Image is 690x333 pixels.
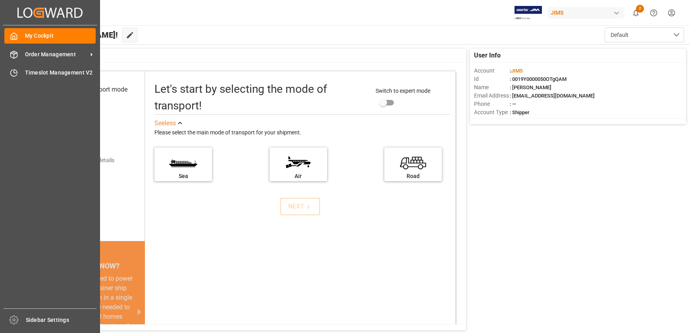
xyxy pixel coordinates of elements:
span: Sidebar Settings [26,316,97,324]
span: JIMS [511,68,523,74]
div: Let's start by selecting the mode of transport! [154,81,367,114]
span: My Cockpit [25,32,96,40]
button: Help Center [645,4,663,22]
span: : [510,68,523,74]
span: Phone [474,100,510,108]
button: open menu [605,27,684,42]
span: Switch to expert mode [376,88,430,94]
span: : Shipper [510,109,530,115]
a: Timeslot Management V2 [4,65,96,80]
span: Account [474,67,510,75]
img: Exertis%20JAM%20-%20Email%20Logo.jpg_1722504956.jpg [515,6,542,20]
div: See less [154,119,176,128]
span: : [EMAIL_ADDRESS][DOMAIN_NAME] [510,93,595,99]
span: Email Address [474,92,510,100]
div: Sea [158,172,208,180]
span: Account Type [474,108,510,117]
span: 2 [636,5,644,13]
button: JIMS [547,5,627,20]
span: Default [611,31,628,39]
span: Name [474,83,510,92]
div: NEXT [288,202,312,211]
span: Order Management [25,50,88,59]
div: Road [388,172,438,180]
button: show 2 new notifications [627,4,645,22]
span: : — [510,101,516,107]
div: JIMS [547,7,624,19]
span: : 0019Y0000050OTgQAM [510,76,567,82]
span: Timeslot Management V2 [25,69,96,77]
div: Select transport mode [66,85,127,94]
button: NEXT [280,198,320,215]
span: : [PERSON_NAME] [510,84,551,90]
div: Air [274,172,323,180]
span: Id [474,75,510,83]
div: Please select the main mode of transport for your shipment. [154,128,450,138]
span: User Info [474,51,501,60]
a: My Cockpit [4,28,96,44]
